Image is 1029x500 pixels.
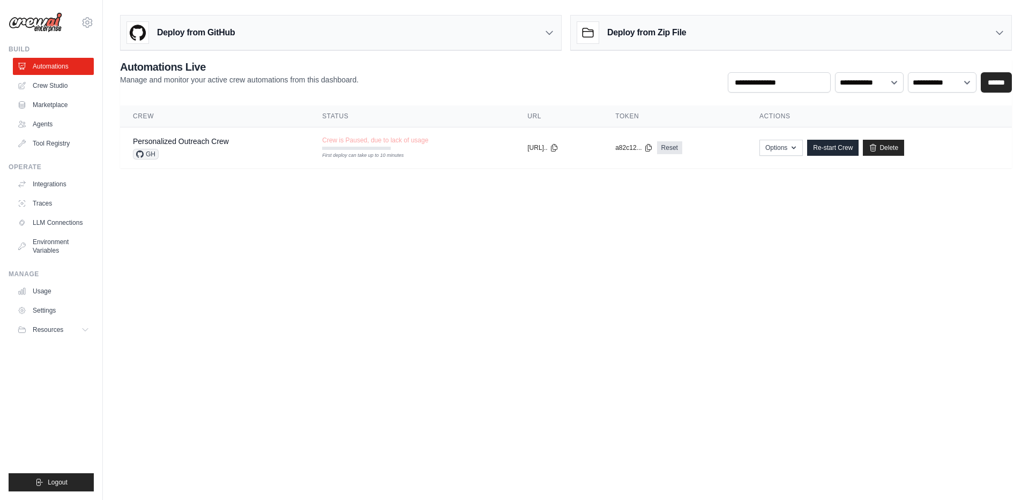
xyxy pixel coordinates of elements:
a: Marketplace [13,96,94,113]
a: Environment Variables [13,233,94,259]
span: Crew is Paused, due to lack of usage [322,136,428,145]
a: Automations [13,58,94,75]
div: Operate [9,163,94,171]
div: Build [9,45,94,54]
div: Manage [9,270,94,278]
span: Resources [33,325,63,334]
div: First deploy can take up to 10 minutes [322,152,391,160]
a: Re-start Crew [807,140,859,156]
span: Logout [48,478,68,487]
span: GH [133,149,159,160]
p: Manage and monitor your active crew automations from this dashboard. [120,74,359,85]
button: a82c12... [615,143,652,152]
h3: Deploy from Zip File [607,26,686,39]
th: Actions [747,105,1012,127]
a: Reset [657,141,682,154]
a: Personalized Outreach Crew [133,137,229,146]
a: Delete [863,140,904,156]
a: Settings [13,302,94,319]
a: Crew Studio [13,77,94,94]
th: Status [309,105,514,127]
a: Usage [13,283,94,300]
h2: Automations Live [120,59,359,74]
th: Crew [120,105,309,127]
button: Resources [13,321,94,338]
button: Logout [9,473,94,491]
a: Traces [13,195,94,212]
button: Options [759,140,803,156]
a: LLM Connections [13,214,94,231]
h3: Deploy from GitHub [157,26,235,39]
th: URL [514,105,602,127]
a: Integrations [13,176,94,193]
a: Agents [13,116,94,133]
img: GitHub Logo [127,22,148,43]
th: Token [602,105,747,127]
a: Tool Registry [13,135,94,152]
img: Logo [9,12,62,33]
